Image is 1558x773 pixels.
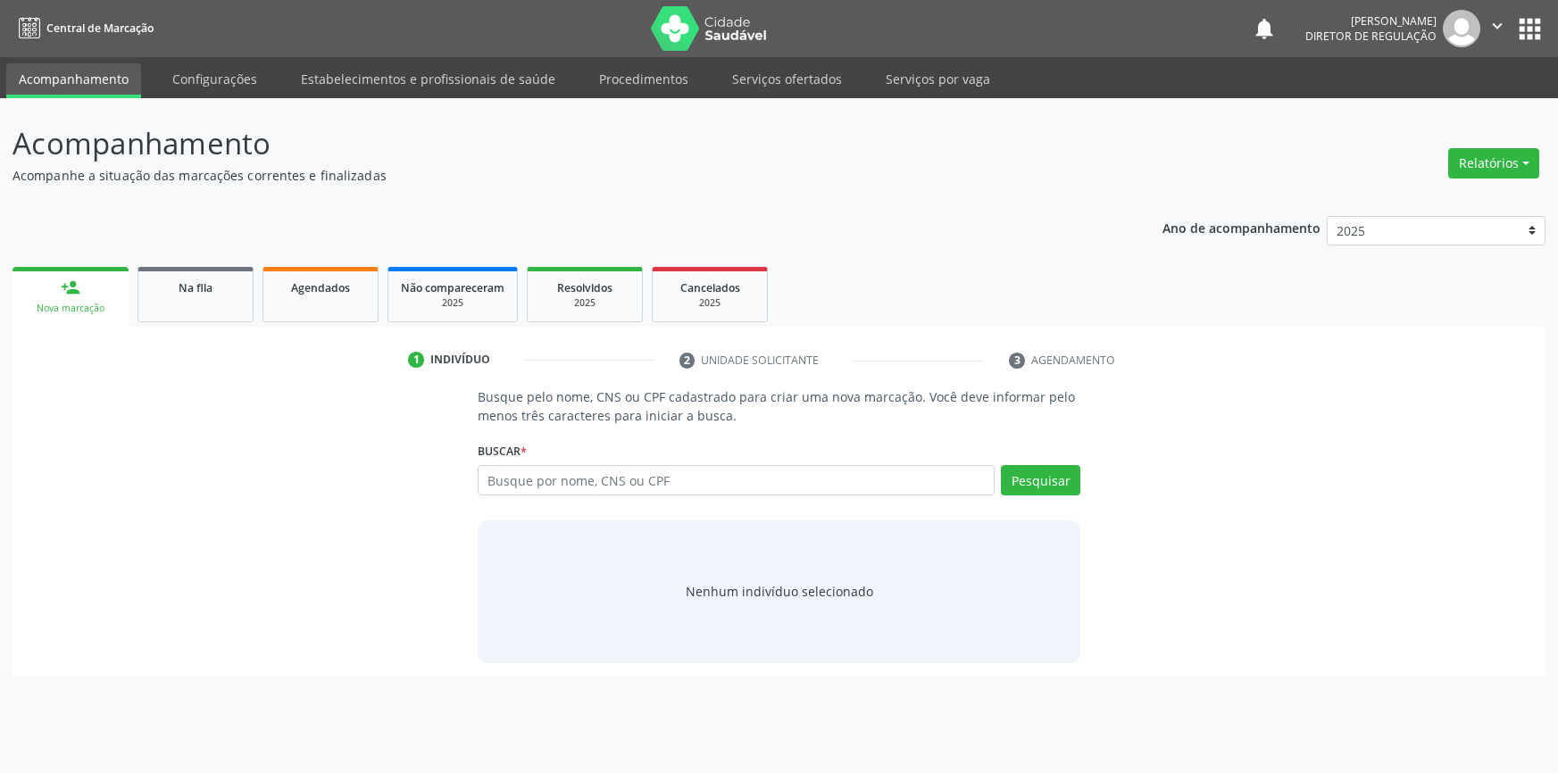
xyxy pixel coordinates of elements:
p: Busque pelo nome, CNS ou CPF cadastrado para criar uma nova marcação. Você deve informar pelo men... [478,387,1081,425]
span: Resolvidos [557,280,612,295]
p: Ano de acompanhamento [1162,216,1321,238]
div: Nova marcação [25,302,116,315]
span: Diretor de regulação [1305,29,1437,44]
img: img [1443,10,1480,47]
div: [PERSON_NAME] [1305,13,1437,29]
label: Buscar [478,437,527,465]
button: Pesquisar [1001,465,1080,495]
span: Cancelados [680,280,740,295]
div: Indivíduo [430,352,490,368]
p: Acompanhamento [12,121,1086,166]
button: notifications [1252,16,1277,41]
span: Agendados [291,280,350,295]
span: Na fila [179,280,212,295]
span: Central de Marcação [46,21,154,36]
div: person_add [61,278,80,297]
div: 2025 [401,296,504,310]
div: Nenhum indivíduo selecionado [686,582,873,601]
div: 2025 [540,296,629,310]
a: Serviços por vaga [873,63,1003,95]
div: 2025 [665,296,754,310]
button: apps [1514,13,1546,45]
button:  [1480,10,1514,47]
button: Relatórios [1448,148,1539,179]
p: Acompanhe a situação das marcações correntes e finalizadas [12,166,1086,185]
a: Procedimentos [587,63,701,95]
a: Estabelecimentos e profissionais de saúde [288,63,568,95]
a: Serviços ofertados [720,63,854,95]
a: Configurações [160,63,270,95]
i:  [1487,16,1507,36]
a: Central de Marcação [12,13,154,43]
a: Acompanhamento [6,63,141,98]
div: 1 [408,352,424,368]
input: Busque por nome, CNS ou CPF [478,465,996,495]
span: Não compareceram [401,280,504,295]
